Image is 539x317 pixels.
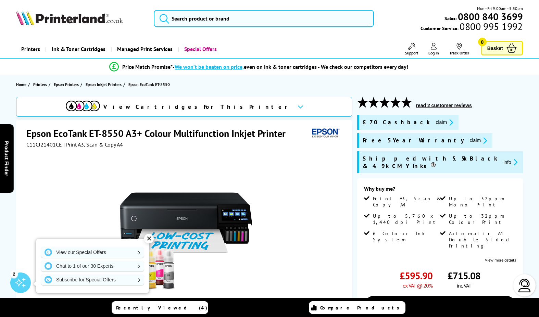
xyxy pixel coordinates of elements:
[421,23,523,31] span: Customer Service:
[154,10,374,27] input: Search product or brand
[45,40,111,58] a: Ink & Toner Cartridges
[449,43,469,55] a: Track Order
[3,141,10,176] span: Product Finder
[459,23,523,30] span: 0800 995 1992
[373,195,438,208] span: Print A3, Scan & Copy A4
[16,10,123,25] img: Printerland Logo
[309,301,405,314] a: Compare Products
[52,40,105,58] span: Ink & Toner Cartridges
[405,43,418,55] a: Support
[400,269,433,282] span: £595.90
[10,270,18,278] div: 2
[363,137,464,144] span: Free 5 Year Warranty
[103,103,292,111] span: View Cartridges For This Printer
[478,38,487,46] span: 0
[178,40,222,58] a: Special Offers
[518,279,531,292] img: user-headset-light.svg
[41,274,144,285] a: Subscribe for Special Offers
[428,50,439,55] span: Log In
[118,162,252,296] img: Epson EcoTank ET-8550
[128,81,170,88] span: Epson EcoTank ET-8550
[116,305,208,311] span: Recently Viewed (4)
[54,81,80,88] a: Epson Printers
[16,40,45,58] a: Printers
[364,185,516,195] div: Why buy me?
[458,10,523,23] b: 0800 840 3699
[320,305,403,311] span: Compare Products
[414,102,474,109] button: read 2 customer reviews
[128,81,172,88] a: Epson EcoTank ET-8550
[26,127,292,140] h1: Epson EcoTank ET-8550 A3+ Colour Multifunction Inkjet Printer
[175,63,244,70] span: We won’t be beaten on price,
[485,257,516,263] a: View more details
[467,137,489,144] button: promo-description
[501,158,519,166] button: promo-description
[66,101,100,111] img: cmyk-icon.svg
[33,81,49,88] a: Printers
[449,213,514,225] span: Up to 32ppm Colour Print
[41,261,144,271] a: Chat to 1 of our 30 Experts
[86,81,122,88] span: Epson Inkjet Printers
[309,127,341,140] img: Epson
[16,81,26,88] span: Home
[86,81,123,88] a: Epson Inkjet Printers
[428,43,439,55] a: Log In
[373,213,438,225] span: Up to 5,760 x 1,440 dpi Print
[63,141,123,148] span: | Print A3, Scan & Copy A4
[364,296,516,316] a: Add to Basket
[434,118,455,126] button: promo-description
[173,63,408,70] div: - even on ink & toner cartridges - We check our competitors every day!
[41,247,144,258] a: View our Special Offers
[16,10,145,27] a: Printerland Logo
[16,81,28,88] a: Home
[26,141,62,148] span: C11CJ21401CE
[122,63,173,70] span: Price Match Promise*
[444,15,457,22] span: Sales:
[449,195,514,208] span: Up to 32ppm Mono Print
[363,155,498,170] span: Shipped with 5.5k Black & 4.9k CMY Inks
[457,282,471,289] span: inc VAT
[448,269,480,282] span: £715.08
[33,81,47,88] span: Printers
[3,61,514,73] li: modal_Promise
[373,230,438,243] span: 6 Colour Ink System
[449,230,514,249] span: Automatic A4 Double Sided Printing
[363,118,430,126] span: £70 Cashback
[54,81,79,88] span: Epson Printers
[481,41,523,55] a: Basket 0
[111,40,178,58] a: Managed Print Services
[477,5,523,12] span: Mon - Fri 9:00am - 5:30pm
[403,282,433,289] span: ex VAT @ 20%
[144,234,154,243] div: ✕
[487,43,503,53] span: Basket
[457,13,523,20] a: 0800 840 3699
[405,50,418,55] span: Support
[112,301,208,314] a: Recently Viewed (4)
